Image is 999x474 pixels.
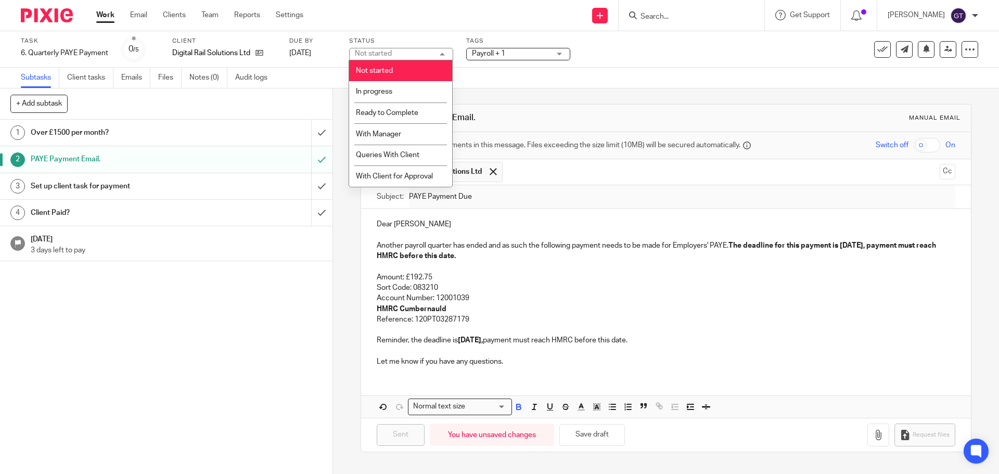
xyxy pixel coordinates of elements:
[377,240,955,262] p: Another payroll quarter has ended and as such the following payment needs to be made for Employer...
[356,131,401,138] span: With Manager
[408,399,512,415] div: Search for option
[430,424,554,446] div: You have unsaved changes
[10,179,25,194] div: 3
[172,48,250,58] p: Digital Rail Solutions Ltd
[639,12,733,22] input: Search
[356,173,433,180] span: With Client for Approval
[377,305,446,313] strong: HMRC Cumbernauld
[21,8,73,22] img: Pixie
[21,48,108,58] div: 6. Quarterly PAYE Payment
[377,283,955,293] p: Sort Code: 083210
[355,50,392,57] div: Not started
[472,50,505,57] span: Payroll + 1
[377,191,404,202] label: Subject:
[950,7,967,24] img: svg%3E
[940,164,955,180] button: Cc
[10,95,68,112] button: + Add subtask
[189,68,227,88] a: Notes (0)
[356,151,419,159] span: Queries With Client
[121,68,150,88] a: Emails
[163,10,186,20] a: Clients
[411,401,467,412] span: Normal text size
[31,178,211,194] h1: Set up client task for payment
[289,37,336,45] label: Due by
[158,68,182,88] a: Files
[31,125,211,140] h1: Over £1500 per month?
[10,125,25,140] div: 1
[468,401,506,412] input: Search for option
[392,140,740,150] span: Secure the attachments in this message. Files exceeding the size limit (10MB) will be secured aut...
[31,151,211,167] h1: PAYE Payment Email.
[10,206,25,220] div: 4
[458,337,483,344] strong: [DATE],
[377,335,955,345] p: Reminder, the deadline is payment must reach HMRC before this date.
[31,245,322,255] p: 3 days left to pay
[377,293,955,303] p: Account Number: 12001039
[31,232,322,245] h1: [DATE]
[888,10,945,20] p: [PERSON_NAME]
[356,67,393,74] span: Not started
[96,10,114,20] a: Work
[289,49,311,57] span: [DATE]
[913,431,950,439] span: Request files
[377,314,955,325] p: Reference: 120PT03287179
[201,10,219,20] a: Team
[894,424,955,447] button: Request files
[21,37,108,45] label: Task
[31,205,211,221] h1: Client Paid?
[394,112,688,123] h1: PAYE Payment Email.
[172,37,276,45] label: Client
[377,424,425,446] input: Sent
[349,37,453,45] label: Status
[21,68,59,88] a: Subtasks
[235,68,275,88] a: Audit logs
[356,88,392,95] span: In progress
[559,424,625,446] button: Save draft
[129,43,139,55] div: 0
[234,10,260,20] a: Reports
[377,356,955,367] p: Let me know if you have any questions.
[790,11,830,19] span: Get Support
[876,140,908,150] span: Switch off
[67,68,113,88] a: Client tasks
[10,152,25,167] div: 2
[130,10,147,20] a: Email
[133,47,139,53] small: /5
[377,272,955,283] p: Amount: £192.75
[466,37,570,45] label: Tags
[377,219,955,229] p: Dear [PERSON_NAME]
[945,140,955,150] span: On
[276,10,303,20] a: Settings
[909,114,960,122] div: Manual email
[356,109,418,117] span: Ready to Complete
